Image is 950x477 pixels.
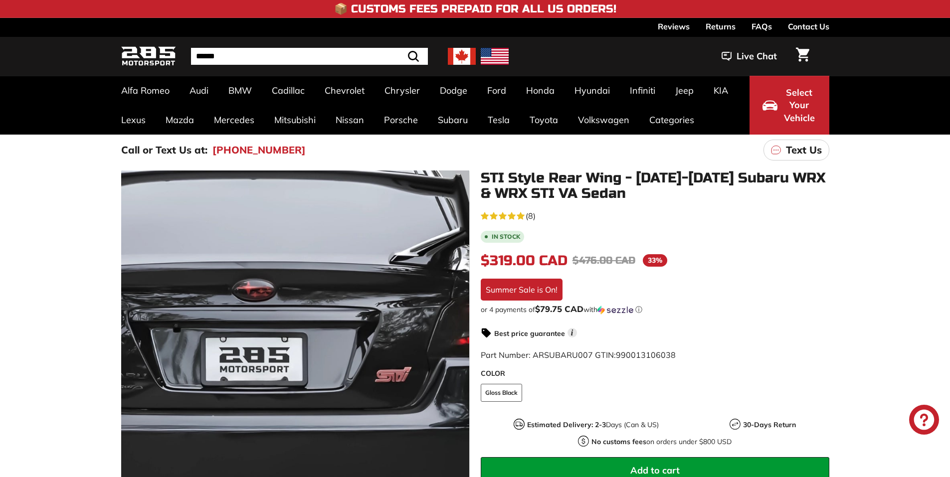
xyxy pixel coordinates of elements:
a: Audi [180,76,218,105]
a: Honda [516,76,565,105]
a: Jeep [665,76,704,105]
span: Part Number: ARSUBARU007 GTIN: [481,350,676,360]
a: Returns [706,18,736,35]
a: Volkswagen [568,105,639,135]
a: 4.6 rating (8 votes) [481,209,829,222]
a: Tesla [478,105,520,135]
a: Mazda [156,105,204,135]
a: Chevrolet [315,76,375,105]
span: $476.00 CAD [572,254,635,267]
button: Select Your Vehicle [750,76,829,135]
a: Porsche [374,105,428,135]
a: KIA [704,76,738,105]
a: Alfa Romeo [111,76,180,105]
b: In stock [492,234,520,240]
a: Reviews [658,18,690,35]
img: Sezzle [597,306,633,315]
span: $319.00 CAD [481,252,568,269]
a: Cart [790,39,815,73]
a: FAQs [752,18,772,35]
label: COLOR [481,368,829,379]
span: Live Chat [737,50,777,63]
a: Infiniti [620,76,665,105]
a: Lexus [111,105,156,135]
div: or 4 payments of with [481,305,829,315]
a: BMW [218,76,262,105]
p: Days (Can & US) [527,420,659,430]
inbox-online-store-chat: Shopify online store chat [906,405,942,437]
span: i [568,328,577,337]
button: Live Chat [709,44,790,69]
a: Subaru [428,105,478,135]
p: on orders under $800 USD [591,437,732,447]
input: Search [191,48,428,65]
span: (8) [526,210,536,222]
a: Hyundai [565,76,620,105]
a: Text Us [763,140,829,160]
img: Logo_285_Motorsport_areodynamics_components [121,45,176,68]
a: Dodge [430,76,477,105]
p: Text Us [786,143,822,158]
span: 990013106038 [616,350,676,360]
a: Nissan [326,105,374,135]
h1: STI Style Rear Wing - [DATE]-[DATE] Subaru WRX & WRX STI VA Sedan [481,170,829,201]
span: Add to cart [630,465,680,476]
a: Mercedes [204,105,264,135]
a: Mitsubishi [264,105,326,135]
a: Cadillac [262,76,315,105]
a: Contact Us [788,18,829,35]
strong: No customs fees [591,437,646,446]
span: Select Your Vehicle [782,86,816,125]
div: or 4 payments of$79.75 CADwithSezzle Click to learn more about Sezzle [481,305,829,315]
div: Summer Sale is On! [481,279,563,301]
a: Toyota [520,105,568,135]
span: $79.75 CAD [535,304,583,314]
h4: 📦 Customs Fees Prepaid for All US Orders! [334,3,616,15]
strong: 30-Days Return [743,420,796,429]
a: Categories [639,105,704,135]
p: Call or Text Us at: [121,143,207,158]
span: 33% [643,254,667,267]
a: [PHONE_NUMBER] [212,143,306,158]
a: Chrysler [375,76,430,105]
strong: Best price guarantee [494,329,565,338]
strong: Estimated Delivery: 2-3 [527,420,606,429]
a: Ford [477,76,516,105]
